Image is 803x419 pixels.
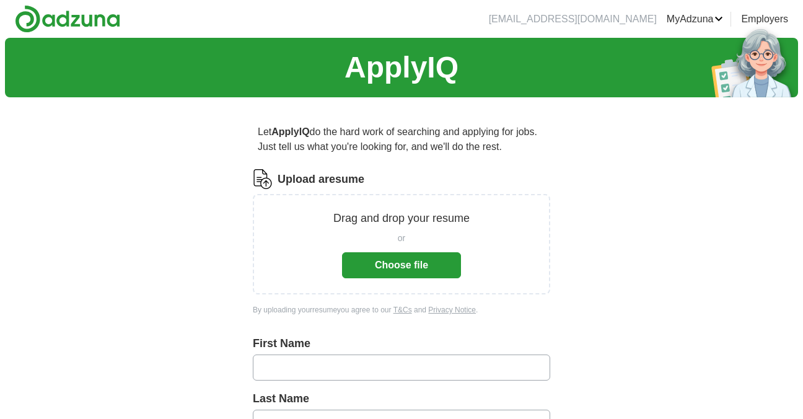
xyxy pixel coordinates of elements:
[393,306,412,314] a: T&Cs
[253,120,550,159] p: Let do the hard work of searching and applying for jobs. Just tell us what you're looking for, an...
[253,304,550,315] div: By uploading your resume you agree to our and .
[342,252,461,278] button: Choose file
[667,12,724,27] a: MyAdzuna
[253,169,273,189] img: CV Icon
[428,306,476,314] a: Privacy Notice
[333,210,470,227] p: Drag and drop your resume
[253,390,550,407] label: Last Name
[344,45,459,90] h1: ApplyIQ
[278,171,364,188] label: Upload a resume
[15,5,120,33] img: Adzuna logo
[271,126,309,137] strong: ApplyIQ
[489,12,657,27] li: [EMAIL_ADDRESS][DOMAIN_NAME]
[398,232,405,245] span: or
[253,335,550,352] label: First Name
[741,12,788,27] a: Employers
